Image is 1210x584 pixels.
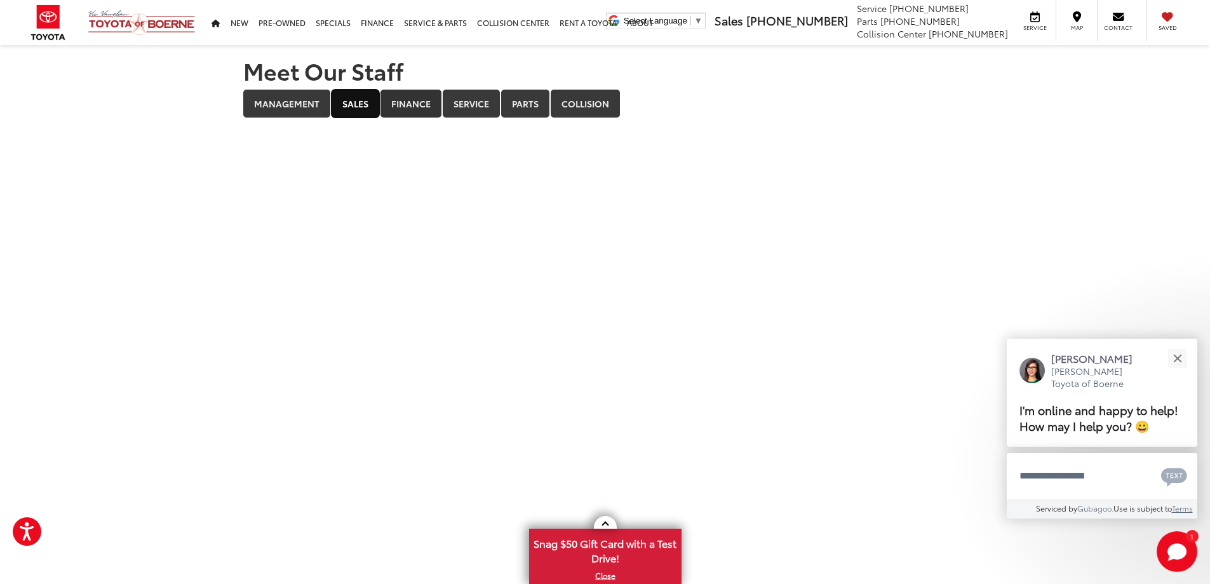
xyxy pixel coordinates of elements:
div: Close[PERSON_NAME][PERSON_NAME] Toyota of BoerneI'm online and happy to help! How may I help you?... [1007,339,1197,519]
p: [PERSON_NAME] [1051,351,1145,365]
span: Contact [1104,24,1133,32]
a: Gubagoo. [1077,503,1113,513]
a: Service [443,90,500,118]
a: Terms [1172,503,1193,513]
svg: Start Chat [1157,531,1197,572]
span: Select Language [624,16,687,25]
a: Select Language​ [624,16,702,25]
a: Finance [380,90,441,118]
span: [PHONE_NUMBER] [929,27,1008,40]
button: Close [1164,345,1191,372]
svg: Text [1161,466,1187,487]
span: Sales [715,12,743,29]
span: Service [1021,24,1049,32]
span: Use is subject to [1113,503,1172,513]
button: Chat with SMS [1157,461,1191,490]
button: Toggle Chat Window [1157,531,1197,572]
span: Serviced by [1036,503,1077,513]
span: ​ [690,16,691,25]
a: Parts [501,90,549,118]
span: ▼ [694,16,702,25]
a: Sales [332,90,379,118]
span: [PHONE_NUMBER] [746,12,848,29]
span: Service [857,2,887,15]
span: Saved [1153,24,1181,32]
h1: Meet Our Staff [243,58,967,83]
span: Map [1063,24,1091,32]
span: [PHONE_NUMBER] [889,2,969,15]
span: Snag $50 Gift Card with a Test Drive! [530,530,680,569]
span: 1 [1190,533,1193,539]
span: Collision Center [857,27,926,40]
div: Department Tabs [243,90,967,119]
span: Parts [857,15,878,27]
a: Collision [551,90,620,118]
p: [PERSON_NAME] Toyota of Boerne [1051,365,1145,390]
textarea: Type your message [1007,453,1197,499]
span: [PHONE_NUMBER] [880,15,960,27]
span: I'm online and happy to help! How may I help you? 😀 [1019,402,1178,434]
a: Management [243,90,330,118]
img: Vic Vaughan Toyota of Boerne [88,10,196,36]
